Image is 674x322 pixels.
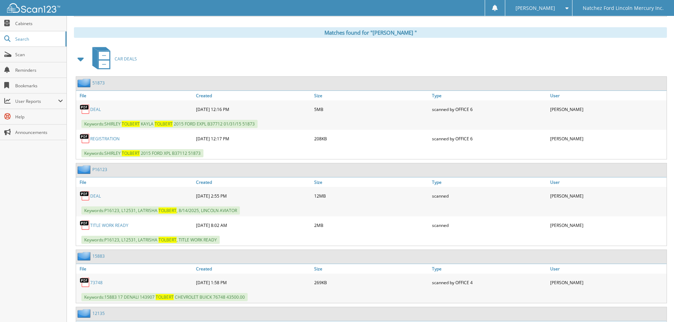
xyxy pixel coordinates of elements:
div: [PERSON_NAME] [548,131,667,146]
a: File [76,264,194,274]
span: T O L B E R T [122,121,140,127]
img: folder2.png [77,252,92,260]
div: 12MB [312,189,431,203]
span: Search [15,36,62,42]
div: 2MB [312,218,431,232]
a: File [76,177,194,187]
a: Size [312,177,431,187]
div: 208KB [312,131,431,146]
div: scanned by OFFICE 4 [430,275,548,289]
a: User [548,91,667,100]
span: Scan [15,52,63,58]
a: TITLE WORK READY [90,222,128,228]
div: [PERSON_NAME] [548,102,667,116]
a: Size [312,264,431,274]
span: T O L B E R T [155,121,173,127]
span: Keywords: S H I R L E Y 2 0 1 5 F O R D X P L B 3 7 1 1 2 5 1 8 7 3 [81,149,203,157]
a: User [548,264,667,274]
img: folder2.png [77,165,92,174]
img: scan123-logo-white.svg [7,3,60,13]
span: Help [15,114,63,120]
img: folder2.png [77,309,92,318]
div: [DATE] 12:16 PM [194,102,312,116]
span: Cabinets [15,21,63,27]
div: [DATE] 8:02 AM [194,218,312,232]
div: scanned [430,218,548,232]
a: Type [430,177,548,187]
div: scanned [430,189,548,203]
a: Created [194,177,312,187]
a: Created [194,264,312,274]
span: Reminders [15,67,63,73]
a: Size [312,91,431,100]
a: CAR DEALS [88,45,137,73]
img: PDF.png [80,220,90,230]
img: folder2.png [77,78,92,87]
div: 269KB [312,275,431,289]
a: DEAL [90,106,101,112]
a: DEAL [90,193,101,199]
img: PDF.png [80,277,90,288]
span: T O L B E R T [159,237,177,243]
span: [PERSON_NAME] [515,6,555,10]
span: C A R D E A L S [115,56,137,62]
a: P16123 [92,166,107,172]
div: [PERSON_NAME] [548,189,667,203]
div: [DATE] 1:58 PM [194,275,312,289]
a: Type [430,91,548,100]
div: [DATE] 12:17 PM [194,131,312,146]
a: 12135 [92,310,105,316]
span: User Reports [15,98,58,104]
div: 5MB [312,102,431,116]
a: File [76,91,194,100]
span: Keywords: S H I R L E Y K A Y L A 2 0 1 5 F O R D E X P L B 3 7 7 1 2 0 1 / 3 1 / 1 5 5 1 8 7 3 [81,120,258,128]
div: Matches found for "[PERSON_NAME] " [74,27,667,38]
iframe: Chat Widget [639,288,674,322]
span: Keywords: P 1 6 1 2 3 , L 1 2 5 3 1 , L A T R I S H A , T I T L E W O R K R E A D Y [81,236,220,244]
a: Type [430,264,548,274]
a: 73748 [90,280,103,286]
span: Natchez Ford Lincoln Mercury Inc. [583,6,664,10]
span: T O L B E R T [156,294,174,300]
a: REGISTRATION [90,136,120,142]
a: User [548,177,667,187]
div: [DATE] 2:55 PM [194,189,312,203]
img: PDF.png [80,191,90,201]
img: PDF.png [80,133,90,144]
div: [PERSON_NAME] [548,275,667,289]
div: scanned by OFFICE 6 [430,102,548,116]
img: PDF.png [80,104,90,115]
span: Keywords: P 1 6 1 2 3 , L 1 2 5 3 1 , L A T R I S H A , 8 / 1 4 / 2 0 2 5 , L I N C O L N A V I A... [81,206,240,215]
div: [PERSON_NAME] [548,218,667,232]
div: scanned by OFFICE 6 [430,131,548,146]
span: T O L B E R T [159,207,177,213]
a: 51873 [92,80,105,86]
span: Bookmarks [15,83,63,89]
a: Created [194,91,312,100]
a: 15883 [92,253,105,259]
span: T O L B E R T [122,150,140,156]
span: Announcements [15,129,63,135]
span: Keywords: 1 5 8 8 3 1 7 D E N A L I 1 4 3 9 0 7 C H E V R O L E T B U I C K 7 6 7 4 8 4 3 5 0 0 .... [81,293,248,301]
